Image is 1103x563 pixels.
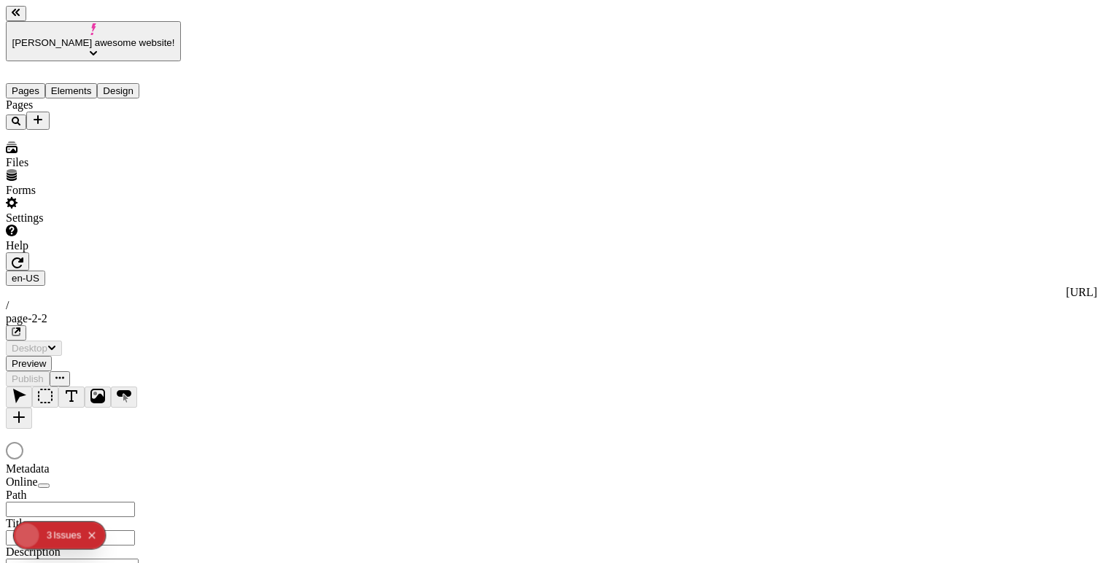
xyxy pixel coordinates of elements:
span: Description [6,545,61,558]
div: Settings [6,211,181,225]
button: Image [85,387,111,408]
span: en-US [12,273,39,284]
span: Path [6,489,26,501]
button: Box [32,387,58,408]
button: Publish [6,371,50,387]
div: Help [6,239,181,252]
div: Forms [6,184,181,197]
span: Publish [12,373,44,384]
button: Design [97,83,139,98]
button: [PERSON_NAME] awesome website! [6,21,181,61]
button: Elements [45,83,98,98]
span: [PERSON_NAME] awesome website! [12,37,175,48]
div: Pages [6,98,181,112]
span: Desktop [12,343,47,354]
div: [URL] [6,286,1097,299]
div: Files [6,156,181,169]
span: Preview [12,358,46,369]
div: / [6,299,1097,312]
button: Desktop [6,341,62,356]
button: Preview [6,356,52,371]
span: Title [6,517,28,529]
span: Online [6,475,38,488]
button: Text [58,387,85,408]
button: Add new [26,112,50,130]
div: Metadata [6,462,181,475]
button: Open locale picker [6,271,45,286]
button: Button [111,387,137,408]
button: Pages [6,83,45,98]
div: page-2-2 [6,312,1097,325]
